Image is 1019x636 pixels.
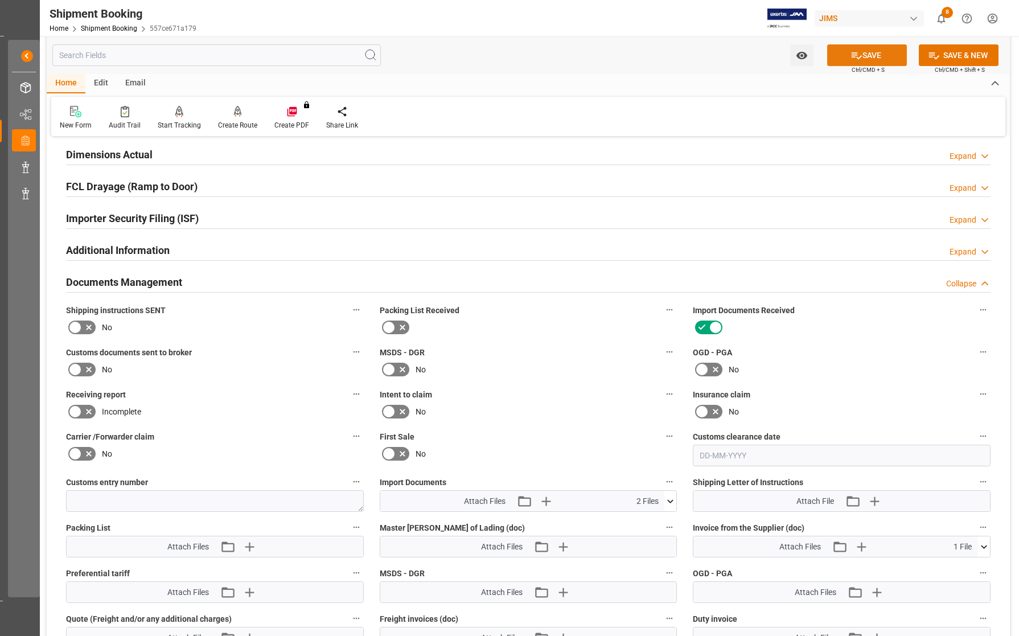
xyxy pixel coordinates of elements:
[662,520,677,535] button: Master [PERSON_NAME] of Lading (doc)
[693,445,991,466] input: DD-MM-YYYY
[767,9,807,28] img: Exertis%20JAM%20-%20Email%20Logo.jpg_1722504956.jpg
[796,495,834,507] span: Attach File
[950,246,976,258] div: Expand
[693,347,732,359] span: OGD - PGA
[326,120,358,130] div: Share Link
[693,568,732,580] span: OGD - PGA
[102,364,112,376] span: No
[66,431,154,443] span: Carrier /Forwarder claim
[66,477,148,489] span: Customs entry number
[349,344,364,359] button: Customs documents sent to broker
[416,364,426,376] span: No
[102,322,112,334] span: No
[976,611,991,626] button: Duty invoice
[481,541,523,553] span: Attach Files
[380,305,459,317] span: Packing List Received
[636,495,659,507] span: 2 Files
[380,389,432,401] span: Intent to claim
[50,24,68,32] a: Home
[729,364,739,376] span: No
[33,50,110,62] span: Back to main menu
[380,522,525,534] span: Master [PERSON_NAME] of Lading (doc)
[928,6,954,31] button: show 8 new notifications
[976,474,991,489] button: Shipping Letter of Instructions
[109,120,141,130] div: Audit Trail
[976,344,991,359] button: OGD - PGA
[50,5,196,22] div: Shipment Booking
[66,147,153,162] h2: Dimensions Actual
[950,182,976,194] div: Expand
[349,565,364,580] button: Preferential tariff
[380,431,414,443] span: First Sale
[662,344,677,359] button: MSDS - DGR
[66,243,170,258] h2: Additional Information
[349,520,364,535] button: Packing List
[380,613,458,625] span: Freight invoices (doc)
[815,7,928,29] button: JIMS
[662,302,677,317] button: Packing List Received
[954,6,980,31] button: Help Center
[662,429,677,444] button: First Sale
[852,65,885,74] span: Ctrl/CMD + S
[102,448,112,460] span: No
[976,565,991,580] button: OGD - PGA
[976,302,991,317] button: Import Documents Received
[976,429,991,444] button: Customs clearance date
[158,120,201,130] div: Start Tracking
[795,586,836,598] span: Attach Files
[66,305,166,317] span: Shipping instructions SENT
[349,611,364,626] button: Quote (Freight and/or any additional charges)
[117,74,154,93] div: Email
[935,65,985,74] span: Ctrl/CMD + Shift + S
[976,520,991,535] button: Invoice from the Supplier (doc)
[102,406,141,418] span: Incomplete
[85,74,117,93] div: Edit
[416,448,426,460] span: No
[349,387,364,401] button: Receiving report
[66,613,232,625] span: Quote (Freight and/or any additional charges)
[167,586,209,598] span: Attach Files
[827,44,907,66] button: SAVE
[167,541,209,553] span: Attach Files
[693,477,803,489] span: Shipping Letter of Instructions
[416,406,426,418] span: No
[380,347,425,359] span: MSDS - DGR
[815,10,924,27] div: JIMS
[218,120,257,130] div: Create Route
[66,522,110,534] span: Packing List
[349,474,364,489] button: Customs entry number
[66,347,192,359] span: Customs documents sent to broker
[66,568,130,580] span: Preferential tariff
[66,179,198,194] h2: FCL Drayage (Ramp to Door)
[693,305,795,317] span: Import Documents Received
[66,274,182,290] h2: Documents Management
[47,74,85,93] div: Home
[779,541,821,553] span: Attach Files
[380,477,446,489] span: Import Documents
[946,278,976,290] div: Collapse
[380,568,425,580] span: MSDS - DGR
[464,495,506,507] span: Attach Files
[693,613,737,625] span: Duty invoice
[976,387,991,401] button: Insurance claim
[66,211,199,226] h2: Importer Security Filing (ISF)
[942,7,953,18] span: 8
[66,389,126,401] span: Receiving report
[52,44,381,66] input: Search Fields
[349,302,364,317] button: Shipping instructions SENT
[729,406,739,418] span: No
[662,474,677,489] button: Import Documents
[954,541,972,553] span: 1 File
[790,44,813,66] button: open menu
[81,24,137,32] a: Shipment Booking
[693,431,780,443] span: Customs clearance date
[60,120,92,130] div: New Form
[950,214,976,226] div: Expand
[693,522,804,534] span: Invoice from the Supplier (doc)
[919,44,999,66] button: SAVE & NEW
[662,565,677,580] button: MSDS - DGR
[662,611,677,626] button: Freight invoices (doc)
[662,387,677,401] button: Intent to claim
[693,389,750,401] span: Insurance claim
[950,150,976,162] div: Expand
